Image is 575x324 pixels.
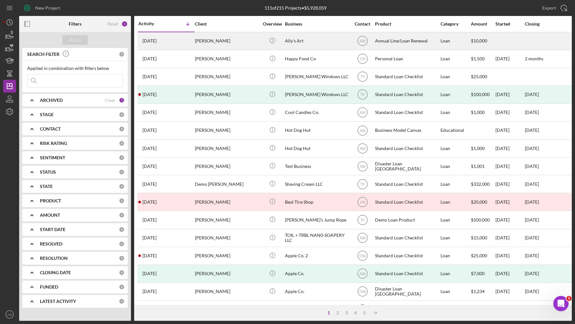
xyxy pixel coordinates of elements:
[285,158,349,175] div: Test Business
[525,21,573,26] div: Closing
[375,176,439,192] div: Standard Loan Checklist
[40,141,67,146] b: RISK RATING
[495,283,524,300] div: [DATE]
[471,301,495,318] div: $1
[40,284,58,290] b: FUNDED
[359,236,366,240] text: AW
[525,235,539,240] time: [DATE]
[142,38,157,43] time: 2025-05-27 18:16
[40,299,76,304] b: LATEST ACTIVITY
[525,146,539,151] time: [DATE]
[359,254,366,258] text: OW
[40,270,71,275] b: CLOSING DATE
[119,198,125,204] div: 0
[195,86,259,103] div: [PERSON_NAME]
[441,247,470,264] div: Loan
[285,230,349,246] div: TOIL + TRBL NAN0-SOAPERY LLC
[471,86,495,103] div: $100,000
[62,35,88,45] button: Apply
[375,140,439,157] div: Standard Loan Checklist
[195,33,259,49] div: [PERSON_NAME]
[119,155,125,161] div: 0
[441,140,470,157] div: Loan
[525,253,539,258] time: [DATE]
[375,283,439,300] div: Disaster Loan [GEOGRAPHIC_DATA]
[359,272,366,276] text: AW
[324,310,333,315] div: 1
[359,146,366,151] text: AW
[195,230,259,246] div: [PERSON_NAME]
[375,68,439,85] div: Standard Loan Checklist
[525,163,539,169] time: [DATE]
[375,104,439,121] div: Standard Loan Checklist
[375,50,439,67] div: Personal Loan
[359,39,366,43] text: AW
[471,176,495,192] div: $332,000
[285,283,349,300] div: Apple Co.
[441,68,470,85] div: Loan
[119,298,125,304] div: 0
[359,128,366,133] text: AW
[441,21,470,26] div: Category
[375,158,439,175] div: Disaster Loan [GEOGRAPHIC_DATA]
[285,33,349,49] div: Ally's Art
[195,21,259,26] div: Client
[142,74,157,79] time: 2024-12-16 15:18
[195,68,259,85] div: [PERSON_NAME]
[285,140,349,157] div: Hot Dog Hut
[119,184,125,189] div: 0
[285,265,349,282] div: Apple Co.
[195,104,259,121] div: [PERSON_NAME]
[195,247,259,264] div: [PERSON_NAME]
[525,199,539,205] time: [DATE]
[441,283,470,300] div: Loan
[285,247,349,264] div: Apple Co. 2
[495,265,524,282] div: [DATE]
[359,110,366,115] text: AW
[260,21,284,26] div: Overview
[40,170,56,175] b: STATUS
[69,21,81,26] b: Filters
[471,140,495,157] div: $1,000
[285,104,349,121] div: Cool Candles Co.
[360,57,365,61] text: CR
[375,122,439,139] div: Business Model Canvas
[441,211,470,228] div: Loan
[525,109,539,115] time: [DATE]
[342,310,351,315] div: 3
[27,66,123,71] div: Applied in combination with filters below
[495,301,524,318] div: [DATE]
[142,271,157,276] time: 2023-10-03 19:29
[142,200,157,205] time: 2024-02-05 21:25
[375,247,439,264] div: Standard Loan Checklist
[441,33,470,49] div: Loan
[471,193,495,210] div: $20,000
[195,265,259,282] div: [PERSON_NAME]
[375,230,439,246] div: Standard Loan Checklist
[495,193,524,210] div: [DATE]
[35,2,60,14] div: New Project
[142,128,157,133] time: 2024-06-18 18:00
[441,176,470,192] div: Loan
[525,217,539,222] time: [DATE]
[142,92,157,97] time: 2024-12-12 18:24
[195,283,259,300] div: [PERSON_NAME]
[142,253,157,258] time: 2023-11-09 18:23
[471,265,495,282] div: $7,000
[121,21,128,27] div: 1
[495,140,524,157] div: [DATE]
[142,164,157,169] time: 2024-03-01 06:38
[195,301,259,318] div: [PERSON_NAME]
[285,211,349,228] div: [PERSON_NAME]'s Jump Rope
[119,227,125,232] div: 0
[495,158,524,175] div: [DATE]
[19,2,66,14] button: New Project
[119,126,125,132] div: 0
[40,184,53,189] b: STATE
[441,193,470,210] div: Loan
[495,21,524,26] div: Started
[119,169,125,175] div: 0
[375,33,439,49] div: Annual Line/Loan Renewal
[360,200,365,204] text: AN
[27,52,59,57] b: SEARCH FILTER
